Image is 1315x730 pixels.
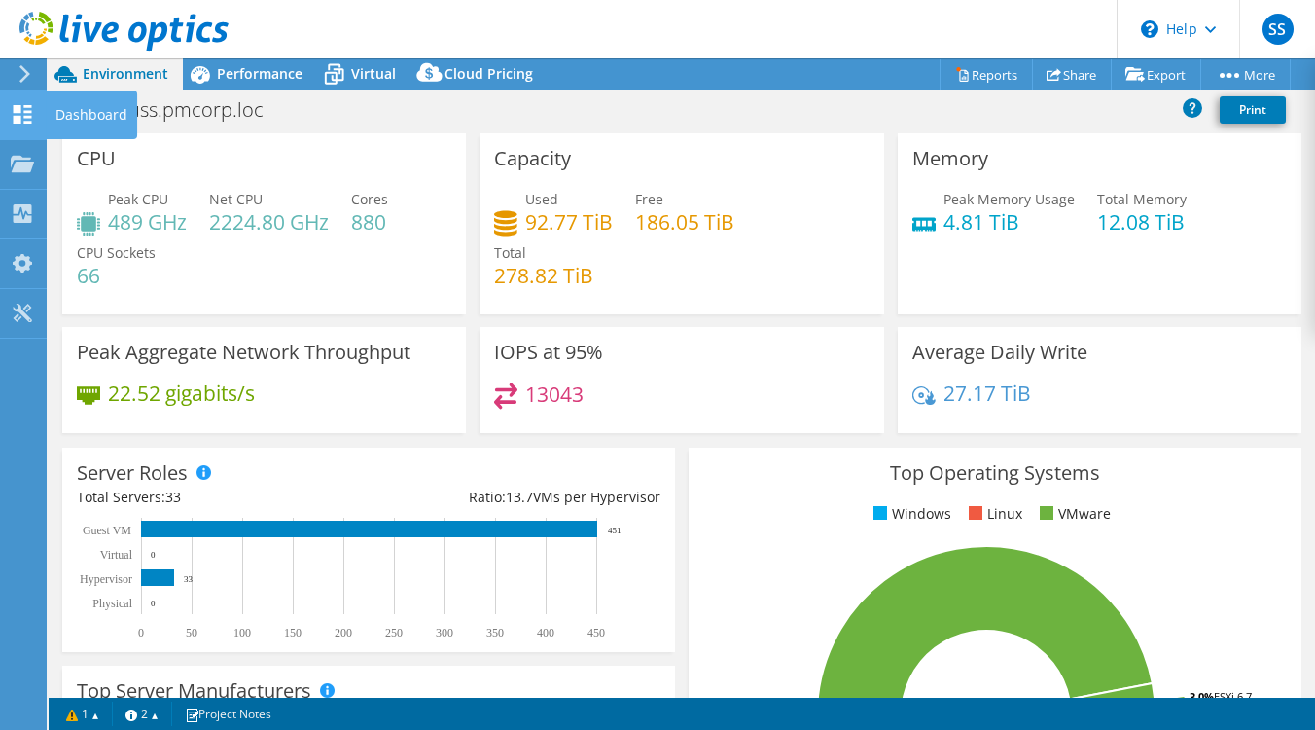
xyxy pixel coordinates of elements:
[494,342,603,363] h3: IOPS at 95%
[444,64,533,83] span: Cloud Pricing
[151,599,156,608] text: 0
[83,524,131,537] text: Guest VM
[506,488,533,506] span: 13.7
[1032,59,1112,90] a: Share
[112,702,172,726] a: 2
[1111,59,1201,90] a: Export
[53,702,113,726] a: 1
[369,487,660,508] div: Ratio: VMs per Hypervisor
[494,265,593,286] h4: 278.82 TiB
[138,626,144,639] text: 0
[151,550,156,560] text: 0
[186,626,197,639] text: 50
[525,383,584,405] h4: 13043
[635,190,663,208] span: Free
[77,243,156,262] span: CPU Sockets
[108,211,187,233] h4: 489 GHz
[608,526,622,535] text: 451
[165,488,181,506] span: 33
[703,462,1287,484] h3: Top Operating Systems
[1035,503,1111,525] li: VMware
[351,211,388,233] h4: 880
[1200,59,1291,90] a: More
[943,190,1075,208] span: Peak Memory Usage
[284,626,302,639] text: 150
[436,626,453,639] text: 300
[486,626,504,639] text: 350
[351,190,388,208] span: Cores
[1190,689,1214,704] tspan: 3.0%
[494,148,571,169] h3: Capacity
[209,190,263,208] span: Net CPU
[80,572,132,586] text: Hypervisor
[940,59,1033,90] a: Reports
[335,626,352,639] text: 200
[77,265,156,286] h4: 66
[77,342,410,363] h3: Peak Aggregate Network Throughput
[385,626,403,639] text: 250
[525,211,613,233] h4: 92.77 TiB
[943,383,1031,404] h4: 27.17 TiB
[525,190,558,208] span: Used
[92,597,132,610] text: Physical
[1097,211,1187,233] h4: 12.08 TiB
[912,342,1087,363] h3: Average Daily Write
[1141,20,1158,38] svg: \n
[217,64,302,83] span: Performance
[912,148,988,169] h3: Memory
[63,99,294,121] h1: vc01.duss.pmcorp.loc
[635,211,734,233] h4: 186.05 TiB
[108,383,255,404] h4: 22.52 gigabits/s
[77,462,188,484] h3: Server Roles
[83,64,168,83] span: Environment
[108,190,168,208] span: Peak CPU
[351,64,396,83] span: Virtual
[100,548,133,562] text: Virtual
[171,702,285,726] a: Project Notes
[943,211,1075,233] h4: 4.81 TiB
[209,211,329,233] h4: 2224.80 GHz
[869,503,951,525] li: Windows
[537,626,554,639] text: 400
[587,626,605,639] text: 450
[184,574,194,584] text: 33
[1262,14,1294,45] span: SS
[964,503,1022,525] li: Linux
[46,91,137,139] div: Dashboard
[1097,190,1187,208] span: Total Memory
[1214,689,1252,704] tspan: ESXi 6.7
[233,626,251,639] text: 100
[77,680,311,702] h3: Top Server Manufacturers
[494,243,526,262] span: Total
[77,487,369,508] div: Total Servers:
[1220,96,1286,124] a: Print
[77,148,116,169] h3: CPU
